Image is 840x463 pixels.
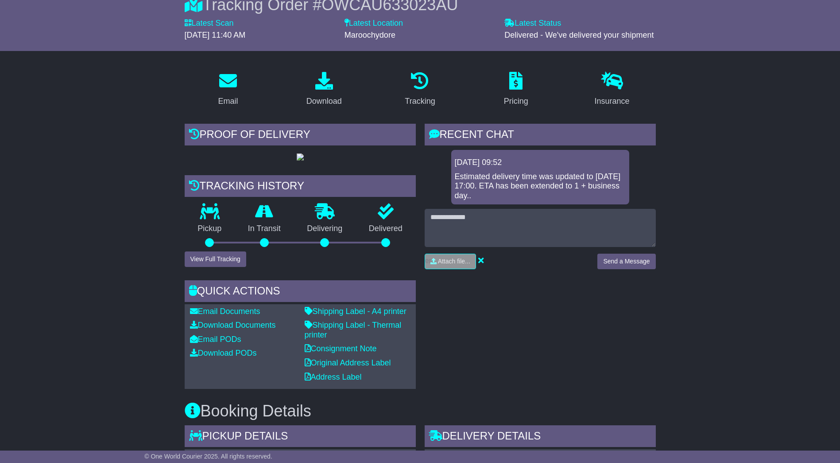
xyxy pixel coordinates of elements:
[190,307,260,316] a: Email Documents
[455,158,626,168] div: [DATE] 09:52
[597,254,655,269] button: Send a Message
[504,19,561,28] label: Latest Status
[305,307,406,316] a: Shipping Label - A4 printer
[455,172,626,201] div: Estimated delivery time was updated to [DATE] 17:00. ETA has been extended to 1 + business day..
[504,31,654,39] span: Delivered - We've delivered your shipment
[399,69,441,110] a: Tracking
[345,19,403,28] label: Latest Location
[185,425,416,449] div: Pickup Details
[185,19,234,28] label: Latest Scan
[190,335,241,344] a: Email PODs
[185,124,416,148] div: Proof of Delivery
[185,251,246,267] button: View Full Tracking
[345,31,395,39] span: Maroochydore
[356,224,416,234] p: Delivered
[185,402,656,420] h3: Booking Details
[425,124,656,148] div: RECENT CHAT
[504,95,528,107] div: Pricing
[190,321,276,330] a: Download Documents
[305,373,362,381] a: Address Label
[595,95,630,107] div: Insurance
[185,280,416,304] div: Quick Actions
[185,31,246,39] span: [DATE] 11:40 AM
[297,153,304,161] img: GetPodImage
[305,358,391,367] a: Original Address Label
[218,95,238,107] div: Email
[306,95,342,107] div: Download
[305,321,402,339] a: Shipping Label - Thermal printer
[425,425,656,449] div: Delivery Details
[305,344,377,353] a: Consignment Note
[190,349,257,357] a: Download PODs
[405,95,435,107] div: Tracking
[212,69,244,110] a: Email
[144,453,272,460] span: © One World Courier 2025. All rights reserved.
[185,224,235,234] p: Pickup
[185,175,416,199] div: Tracking history
[235,224,294,234] p: In Transit
[498,69,534,110] a: Pricing
[301,69,348,110] a: Download
[589,69,635,110] a: Insurance
[294,224,356,234] p: Delivering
